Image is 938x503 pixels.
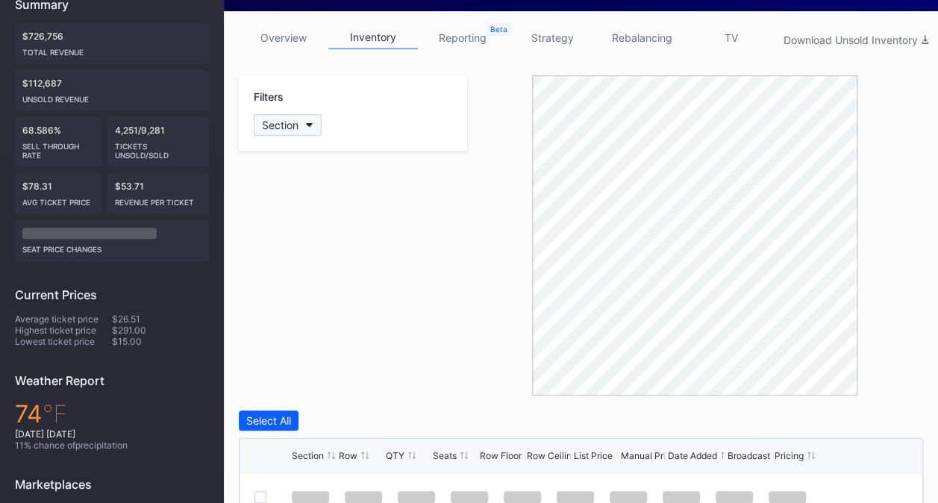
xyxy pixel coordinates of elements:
div: Select All [246,414,291,427]
div: 68.586% [15,117,101,167]
div: seat price changes [22,239,201,254]
div: Total Revenue [22,42,201,57]
div: Weather Report [15,373,209,388]
div: Row Floor [480,450,522,461]
div: Broadcast [728,450,770,461]
div: Avg ticket price [22,192,94,207]
button: Download Unsold Inventory [776,30,936,50]
div: Section [262,119,298,131]
a: inventory [328,26,418,49]
div: Date Added [668,450,717,461]
div: Download Unsold Inventory [784,34,928,46]
div: Average ticket price [15,313,112,325]
div: $26.51 [112,313,209,325]
div: Revenue per ticket [115,192,201,207]
div: $112,687 [15,70,209,111]
div: Section [292,450,324,461]
a: strategy [507,26,597,49]
div: 74 [15,399,209,428]
div: $291.00 [112,325,209,336]
div: $78.31 [15,173,101,214]
button: Select All [239,410,298,431]
div: Highest ticket price [15,325,112,336]
div: $53.71 [107,173,209,214]
div: Seats [433,450,457,461]
div: Tickets Unsold/Sold [115,136,201,160]
div: [DATE] [DATE] [15,428,209,440]
a: overview [239,26,328,49]
div: List Price [574,450,613,461]
div: Manual Price [621,450,676,461]
a: rebalancing [597,26,687,49]
div: Marketplaces [15,477,209,492]
div: Pricing [775,450,804,461]
a: reporting [418,26,507,49]
div: Sell Through Rate [22,136,94,160]
div: Lowest ticket price [15,336,112,347]
div: 11 % chance of precipitation [15,440,209,451]
div: $726,756 [15,23,209,64]
div: Current Prices [15,287,209,302]
span: ℉ [43,399,67,428]
div: Row [339,450,357,461]
div: Row Ceiling [527,450,577,461]
a: TV [687,26,776,49]
button: Section [254,114,322,136]
div: 4,251/9,281 [107,117,209,167]
div: $15.00 [112,336,209,347]
div: QTY [386,450,404,461]
div: Filters [254,90,452,103]
div: Unsold Revenue [22,89,201,104]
